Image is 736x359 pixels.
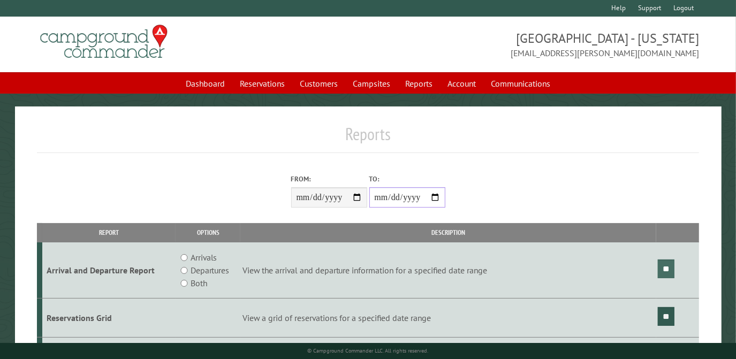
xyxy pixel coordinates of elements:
a: Account [441,73,482,94]
label: From: [291,174,367,184]
label: Both [191,277,207,289]
a: Communications [484,73,557,94]
h1: Reports [37,124,700,153]
th: Description [240,223,656,242]
a: Campsites [346,73,397,94]
td: Reservations Grid [42,299,176,338]
th: Report [42,223,176,242]
img: Campground Commander [37,21,171,63]
a: Dashboard [179,73,231,94]
a: Customers [293,73,344,94]
label: Departures [191,264,230,277]
a: Reports [399,73,439,94]
label: To: [369,174,445,184]
span: [GEOGRAPHIC_DATA] - [US_STATE] [EMAIL_ADDRESS][PERSON_NAME][DOMAIN_NAME] [368,29,700,59]
label: Arrivals [191,251,217,264]
td: Arrival and Departure Report [42,242,176,299]
th: Options [176,223,240,242]
a: Reservations [233,73,291,94]
small: © Campground Commander LLC. All rights reserved. [308,347,429,354]
td: View the arrival and departure information for a specified date range [240,242,656,299]
td: View a grid of reservations for a specified date range [240,299,656,338]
